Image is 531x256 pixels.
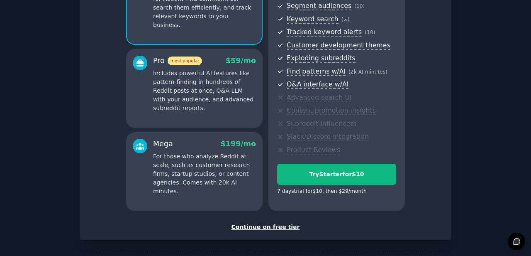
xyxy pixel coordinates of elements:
span: Segment audiences [287,2,351,10]
span: $ 59 /mo [226,57,256,65]
span: Advanced search UI [287,94,351,102]
span: Customer development themes [287,41,390,50]
span: Find patterns w/AI [287,67,346,76]
div: 7 days trial for $10 , then $ 29 /month [277,188,367,195]
p: For those who analyze Reddit at scale, such as customer research firms, startup studios, or conte... [153,152,256,196]
div: Continue on free tier [88,223,443,231]
span: Content promotion insights [287,106,376,115]
span: ( ∞ ) [341,17,350,22]
span: ( 10 ) [354,3,365,9]
span: Product Reviews [287,146,340,155]
span: ( 2k AI minutes ) [348,69,387,75]
span: most popular [168,57,202,65]
span: Keyword search [287,15,339,24]
div: Pro [153,56,202,66]
span: $ 199 /mo [221,140,256,148]
span: Tracked keyword alerts [287,28,362,37]
div: Try Starter for $10 [278,170,396,179]
span: Slack/Discord integration [287,133,369,141]
p: Includes powerful AI features like pattern-finding in hundreds of Reddit posts at once, Q&A LLM w... [153,69,256,113]
span: Exploding subreddits [287,54,355,63]
span: Subreddit influencers [287,120,356,128]
span: Q&A interface w/AI [287,80,348,89]
span: ( 10 ) [365,30,375,35]
button: TryStarterfor$10 [277,164,396,185]
div: Mega [153,139,173,149]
